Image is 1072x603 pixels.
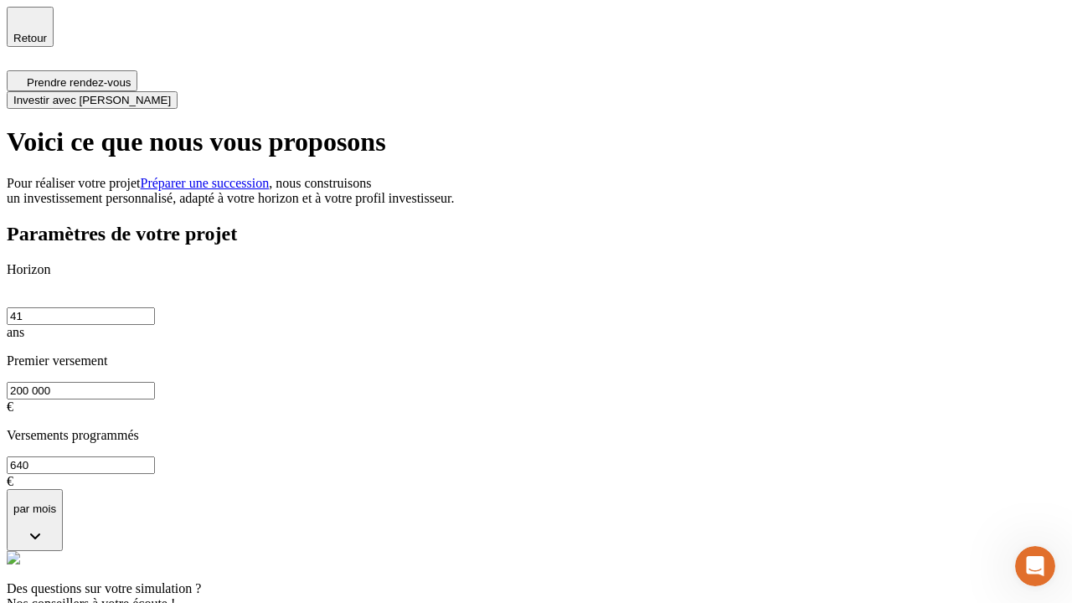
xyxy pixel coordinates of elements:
[7,353,1065,368] p: Premier versement
[7,551,20,564] img: alexis.png
[7,191,455,205] span: un investissement personnalisé, adapté à votre horizon et à votre profil investisseur.
[7,262,1065,277] p: Horizon
[13,94,171,106] span: Investir avec [PERSON_NAME]
[7,399,13,414] span: €
[7,176,141,190] span: Pour réaliser votre projet
[7,91,178,109] button: Investir avec [PERSON_NAME]
[7,428,1065,443] p: Versements programmés
[7,325,24,339] span: ans
[13,32,47,44] span: Retour
[141,176,270,190] a: Préparer une succession
[27,76,131,89] span: Prendre rendez-vous
[1015,546,1055,586] iframe: Intercom live chat
[7,489,63,552] button: par mois
[13,502,56,515] p: par mois
[7,126,1065,157] h1: Voici ce que nous vous proposons
[7,474,13,488] span: €
[7,223,1065,245] h2: Paramètres de votre projet
[7,7,54,47] button: Retour
[269,176,371,190] span: , nous construisons
[7,581,201,595] span: Des questions sur votre simulation ?
[7,70,137,91] button: Prendre rendez-vous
